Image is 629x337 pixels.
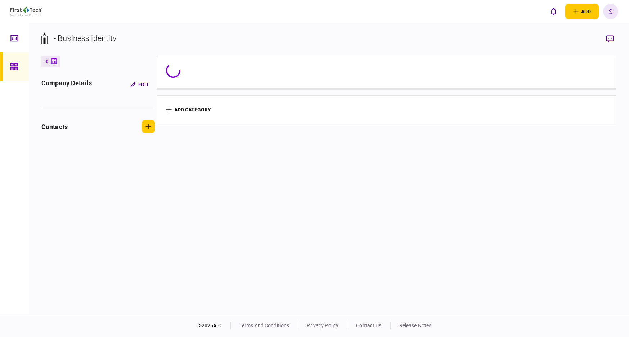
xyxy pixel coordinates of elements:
[603,4,618,19] button: S
[399,323,432,328] a: release notes
[166,107,211,113] button: add category
[356,323,381,328] a: contact us
[41,78,92,91] div: company details
[125,78,155,91] button: Edit
[239,323,289,328] a: terms and conditions
[41,122,68,132] div: contacts
[565,4,599,19] button: open adding identity options
[546,4,561,19] button: open notifications list
[10,7,42,16] img: client company logo
[198,322,231,329] div: © 2025 AIO
[54,32,117,44] div: - Business identity
[307,323,338,328] a: privacy policy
